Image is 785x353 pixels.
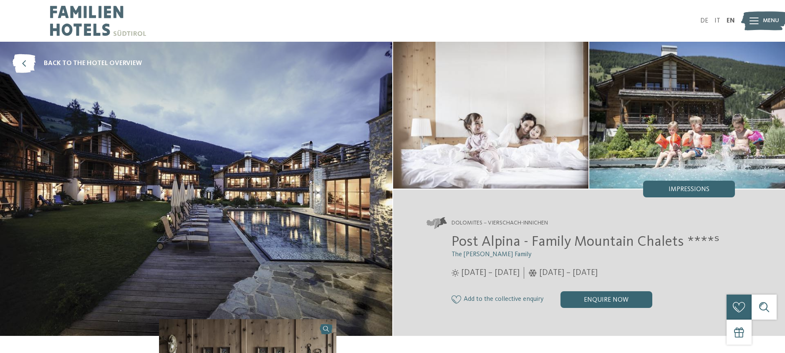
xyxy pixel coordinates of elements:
a: back to the hotel overview [13,54,142,73]
span: Add to the collective enquiry [464,296,544,303]
span: Menu [763,17,779,25]
span: Impressions [669,186,709,193]
i: Opening times in winter [528,269,537,277]
span: Post Alpina - Family Mountain Chalets ****ˢ [452,234,719,249]
a: IT [714,18,720,24]
span: back to the hotel overview [44,59,142,68]
span: [DATE] – [DATE] [539,267,598,279]
img: The family hotel in Innichen with Alpine village flair [589,42,785,189]
i: Opening times in summer [452,269,459,277]
a: DE [700,18,708,24]
span: The [PERSON_NAME] Family [452,251,532,258]
span: [DATE] – [DATE] [461,267,520,279]
img: The family hotel in Innichen with Alpine village flair [393,42,589,189]
span: Dolomites – Vierschach-Innichen [452,219,548,227]
div: enquire now [560,291,652,308]
a: EN [727,18,735,24]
